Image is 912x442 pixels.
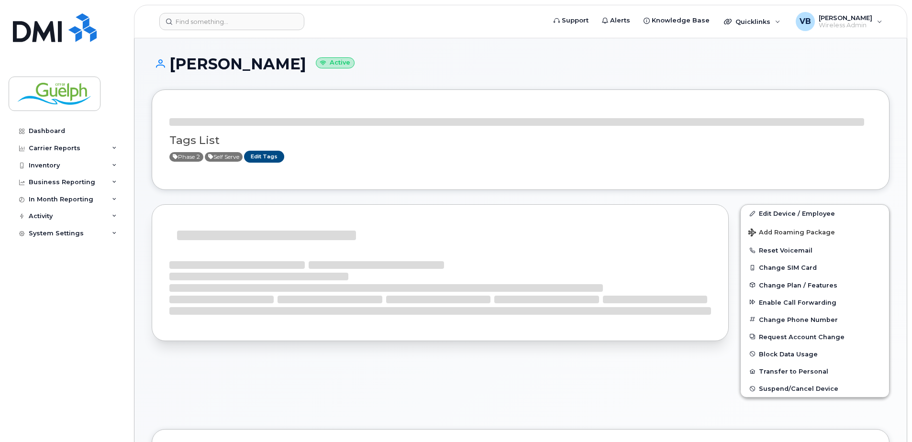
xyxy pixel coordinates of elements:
button: Reset Voicemail [741,242,889,259]
button: Add Roaming Package [741,222,889,242]
span: Suspend/Cancel Device [759,385,838,392]
span: Enable Call Forwarding [759,298,836,306]
button: Change Plan / Features [741,276,889,294]
span: Change Plan / Features [759,281,837,288]
button: Transfer to Personal [741,363,889,380]
button: Change SIM Card [741,259,889,276]
button: Enable Call Forwarding [741,294,889,311]
a: Edit Device / Employee [741,205,889,222]
button: Request Account Change [741,328,889,345]
button: Suspend/Cancel Device [741,380,889,397]
h3: Tags List [169,134,872,146]
span: Active [205,152,243,162]
span: Active [169,152,203,162]
small: Active [316,57,355,68]
button: Change Phone Number [741,311,889,328]
button: Block Data Usage [741,345,889,363]
a: Edit Tags [244,151,284,163]
h1: [PERSON_NAME] [152,55,890,72]
span: Add Roaming Package [748,229,835,238]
